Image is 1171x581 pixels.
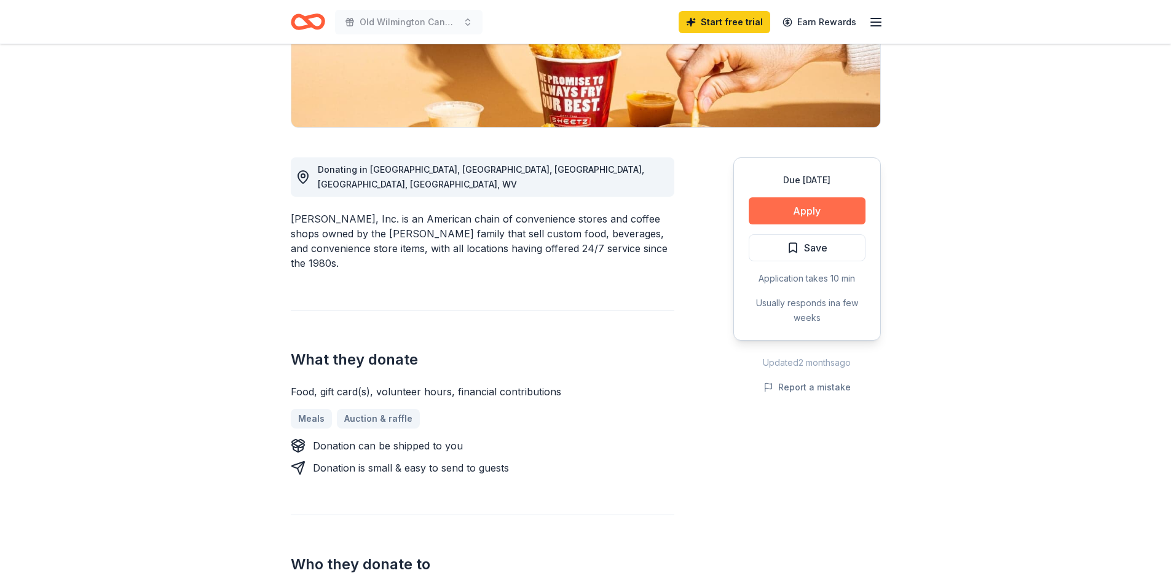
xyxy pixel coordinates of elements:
[313,438,463,453] div: Donation can be shipped to you
[749,197,865,224] button: Apply
[763,380,851,395] button: Report a mistake
[291,7,325,36] a: Home
[733,355,881,370] div: Updated 2 months ago
[775,11,864,33] a: Earn Rewards
[291,384,674,399] div: Food, gift card(s), volunteer hours, financial contributions
[335,10,483,34] button: Old Wilmington Candlelight Tour
[291,211,674,271] div: [PERSON_NAME], Inc. is an American chain of convenience stores and coffee shops owned by the [PER...
[749,271,865,286] div: Application takes 10 min
[318,164,644,189] span: Donating in [GEOGRAPHIC_DATA], [GEOGRAPHIC_DATA], [GEOGRAPHIC_DATA], [GEOGRAPHIC_DATA], [GEOGRAPH...
[360,15,458,30] span: Old Wilmington Candlelight Tour
[291,350,674,370] h2: What they donate
[749,296,865,325] div: Usually responds in a few weeks
[313,460,509,475] div: Donation is small & easy to send to guests
[804,240,827,256] span: Save
[291,409,332,429] a: Meals
[749,173,865,188] div: Due [DATE]
[291,555,674,574] h2: Who they donate to
[679,11,770,33] a: Start free trial
[337,409,420,429] a: Auction & raffle
[749,234,865,261] button: Save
